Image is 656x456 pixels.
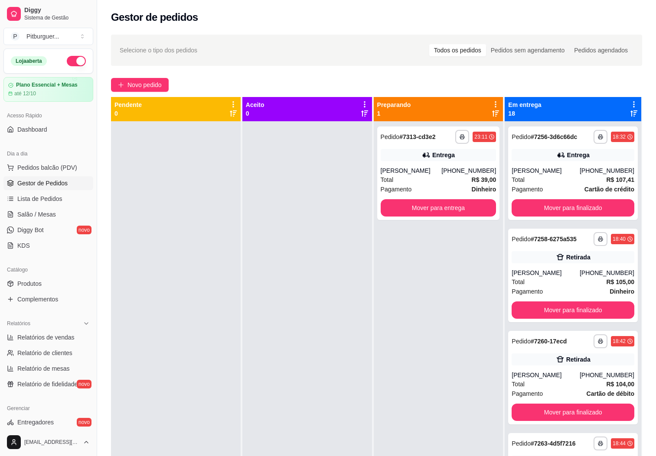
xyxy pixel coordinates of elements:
div: [PERSON_NAME] [512,268,580,277]
a: Salão / Mesas [3,207,93,221]
span: Gestor de Pedidos [17,179,68,188]
div: Pedidos agendados [569,44,633,56]
strong: R$ 107,41 [606,176,634,183]
strong: # 7258-6275a535 [531,236,577,243]
button: Mover para finalizado [512,301,634,319]
div: 18:32 [613,133,626,140]
div: [PHONE_NUMBER] [441,166,496,175]
span: Novo pedido [127,80,162,90]
div: Loja aberta [11,56,47,66]
span: Produtos [17,279,42,288]
div: Acesso Rápido [3,109,93,123]
span: Pedido [381,133,400,140]
button: Mover para finalizado [512,404,634,421]
a: Entregadoresnovo [3,415,93,429]
button: Novo pedido [111,78,169,92]
a: Relatório de mesas [3,362,93,375]
div: Pitburguer ... [26,32,59,41]
div: Todos os pedidos [429,44,486,56]
span: Dashboard [17,125,47,134]
div: Dia a dia [3,147,93,161]
span: Selecione o tipo dos pedidos [120,45,197,55]
div: 18:42 [613,338,626,345]
a: Plano Essencial + Mesasaté 12/10 [3,77,93,102]
p: Em entrega [508,100,541,109]
strong: # 7256-3d6c66dc [531,133,577,140]
strong: Cartão de débito [587,390,634,397]
div: Pedidos sem agendamento [486,44,569,56]
article: até 12/10 [14,90,36,97]
span: Sistema de Gestão [24,14,90,21]
span: Relatório de clientes [17,349,72,357]
span: Entregadores [17,418,54,427]
span: Relatório de fidelidade [17,380,78,388]
a: Diggy Botnovo [3,223,93,237]
p: Aceito [246,100,264,109]
button: Mover para finalizado [512,199,634,217]
a: Gestor de Pedidos [3,176,93,190]
strong: Dinheiro [472,186,496,193]
a: Relatório de clientes [3,346,93,360]
span: Pedido [512,133,531,140]
span: Pagamento [512,184,543,194]
article: Plano Essencial + Mesas [16,82,78,88]
div: Gerenciar [3,401,93,415]
button: Select a team [3,28,93,45]
p: 1 [377,109,411,118]
span: Complementos [17,295,58,304]
div: [PERSON_NAME] [381,166,442,175]
div: 18:44 [613,440,626,447]
span: Pedidos balcão (PDV) [17,163,77,172]
button: Pedidos balcão (PDV) [3,161,93,175]
span: Lista de Pedidos [17,194,62,203]
p: Pendente [114,100,142,109]
strong: # 7263-4d5f7216 [531,440,576,447]
div: Retirada [566,355,591,364]
strong: # 7313-cd3e2 [399,133,435,140]
span: Pedido [512,236,531,243]
div: [PERSON_NAME] [512,371,580,379]
strong: R$ 104,00 [606,381,634,388]
span: Relatórios [7,320,30,327]
span: KDS [17,241,30,250]
div: Catálogo [3,263,93,277]
div: 23:11 [474,133,487,140]
div: [PHONE_NUMBER] [580,268,634,277]
strong: R$ 39,00 [472,176,496,183]
a: KDS [3,239,93,252]
span: P [11,32,20,41]
strong: # 7260-17ecd [531,338,567,345]
a: Complementos [3,292,93,306]
div: Entrega [432,151,455,159]
a: Relatório de fidelidadenovo [3,377,93,391]
a: Dashboard [3,123,93,136]
div: Entrega [567,151,590,159]
span: Total [512,379,525,389]
p: 0 [114,109,142,118]
span: Diggy Bot [17,226,44,234]
a: Lista de Pedidos [3,192,93,206]
div: [PHONE_NUMBER] [580,371,634,379]
span: Total [381,175,394,184]
button: Mover para entrega [381,199,496,217]
div: [PERSON_NAME] [512,166,580,175]
button: Alterar Status [67,56,86,66]
strong: R$ 105,00 [606,278,634,285]
span: Total [512,277,525,287]
a: Produtos [3,277,93,291]
strong: Cartão de crédito [584,186,634,193]
span: Relatório de mesas [17,364,70,373]
p: Preparando [377,100,411,109]
span: Total [512,175,525,184]
strong: Dinheiro [610,288,634,295]
span: Pedido [512,338,531,345]
span: [EMAIL_ADDRESS][DOMAIN_NAME] [24,439,79,446]
span: Pagamento [512,287,543,296]
span: Pagamento [512,389,543,398]
div: [PHONE_NUMBER] [580,166,634,175]
span: plus [118,82,124,88]
span: Diggy [24,6,90,14]
span: Relatórios de vendas [17,333,75,342]
div: 18:40 [613,236,626,243]
div: Retirada [566,253,591,262]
